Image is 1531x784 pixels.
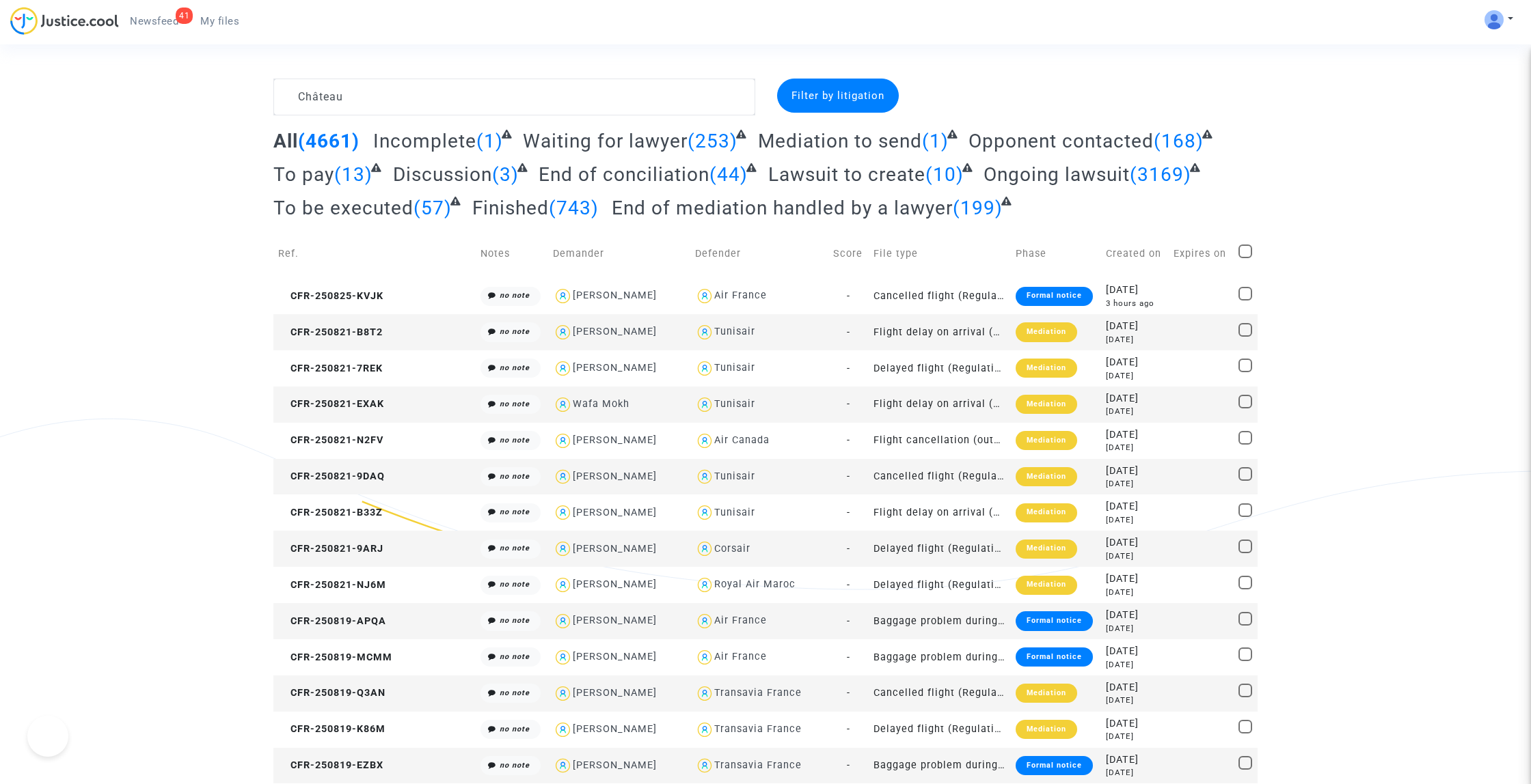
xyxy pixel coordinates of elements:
[414,197,452,219] span: (57)
[714,723,802,735] div: Transavia France
[695,539,715,559] img: icon-user.svg
[553,467,573,487] img: icon-user.svg
[573,615,657,626] div: [PERSON_NAME]
[714,398,755,410] div: Tunisair
[119,11,189,31] a: 41Newsfeed
[334,163,372,186] span: (13)
[1016,431,1077,450] div: Mediation
[869,603,1011,639] td: Baggage problem during a flight
[695,322,715,342] img: icon-user.svg
[984,163,1130,186] span: Ongoing lawsuit
[869,531,1011,567] td: Delayed flight (Regulation EC 261/2004)
[1016,287,1093,306] div: Formal notice
[278,363,383,374] span: CFR-250821-7REK
[1016,611,1093,630] div: Formal notice
[573,578,657,590] div: [PERSON_NAME]
[553,395,573,415] img: icon-user.svg
[278,687,385,699] span: CFR-250819-Q3AN
[373,130,476,152] span: Incomplete
[953,197,1003,219] span: (199)
[1106,731,1164,742] div: [DATE]
[553,756,573,776] img: icon-user.svg
[847,652,850,663] span: -
[549,197,599,219] span: (743)
[714,290,767,301] div: Air France
[847,615,850,627] span: -
[847,363,850,374] span: -
[1106,680,1164,695] div: [DATE]
[1016,684,1077,703] div: Mediation
[1106,644,1164,659] div: [DATE]
[847,723,850,735] span: -
[1101,229,1169,278] td: Created on
[553,647,573,667] img: icon-user.svg
[393,163,492,186] span: Discussion
[714,326,755,337] div: Tunisair
[1106,319,1164,334] div: [DATE]
[278,579,386,591] span: CFR-250821-NJ6M
[273,197,414,219] span: To be executed
[553,539,573,559] img: icon-user.svg
[553,431,573,451] img: icon-user.svg
[791,89,884,102] span: Filter by litigation
[869,314,1011,350] td: Flight delay on arrival (outside of EU - Montreal Convention)
[869,387,1011,423] td: Flight delay on arrival (outside of EU - Montreal Convention)
[273,130,298,152] span: All
[1106,535,1164,550] div: [DATE]
[695,684,715,703] img: icon-user.svg
[709,163,748,186] span: (44)
[500,291,530,300] i: no note
[553,503,573,522] img: icon-user.svg
[1016,503,1077,522] div: Mediation
[472,197,549,219] span: Finished
[695,720,715,740] img: icon-user.svg
[695,467,715,487] img: icon-user.svg
[847,398,850,410] span: -
[714,507,755,518] div: Tunisair
[500,725,530,733] i: no note
[714,651,767,662] div: Air France
[968,130,1154,152] span: Opponent contacted
[869,229,1011,278] td: File type
[1106,753,1164,768] div: [DATE]
[1106,550,1164,562] div: [DATE]
[553,575,573,595] img: icon-user.svg
[476,229,548,278] td: Notes
[1106,442,1164,453] div: [DATE]
[278,652,392,663] span: CFR-250819-MCMM
[278,434,383,446] span: CFR-250821-N2FV
[130,15,178,27] span: Newsfeed
[573,362,657,374] div: [PERSON_NAME]
[1106,514,1164,526] div: [DATE]
[1016,720,1077,739] div: Mediation
[1106,659,1164,671] div: [DATE]
[1106,283,1164,298] div: [DATE]
[869,712,1011,748] td: Delayed flight (Regulation EC 261/2004)
[1016,647,1093,667] div: Formal notice
[869,423,1011,459] td: Flight cancellation (outside of EU - Montreal Convention)
[695,611,715,631] img: icon-user.svg
[500,580,530,589] i: no note
[553,684,573,703] img: icon-user.svg
[278,471,385,482] span: CFR-250821-9DAQ
[1016,540,1077,559] div: Mediation
[847,434,850,446] span: -
[278,290,383,302] span: CFR-250825-KVJK
[695,431,715,451] img: icon-user.svg
[695,359,715,378] img: icon-user.svg
[688,130,737,152] span: (253)
[714,434,770,446] div: Air Canada
[869,567,1011,603] td: Delayed flight (Regulation EC 261/2004)
[278,543,383,555] span: CFR-250821-9ARJ
[1106,298,1164,309] div: 3 hours ago
[523,130,688,152] span: Waiting for lawyer
[573,651,657,662] div: [PERSON_NAME]
[847,471,850,482] span: -
[500,327,530,336] i: no note
[189,11,250,31] a: My files
[278,759,383,771] span: CFR-250819-EZBX
[869,639,1011,675] td: Baggage problem during a flight
[714,471,755,482] div: Tunisair
[548,229,690,278] td: Demander
[690,229,828,278] td: Defender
